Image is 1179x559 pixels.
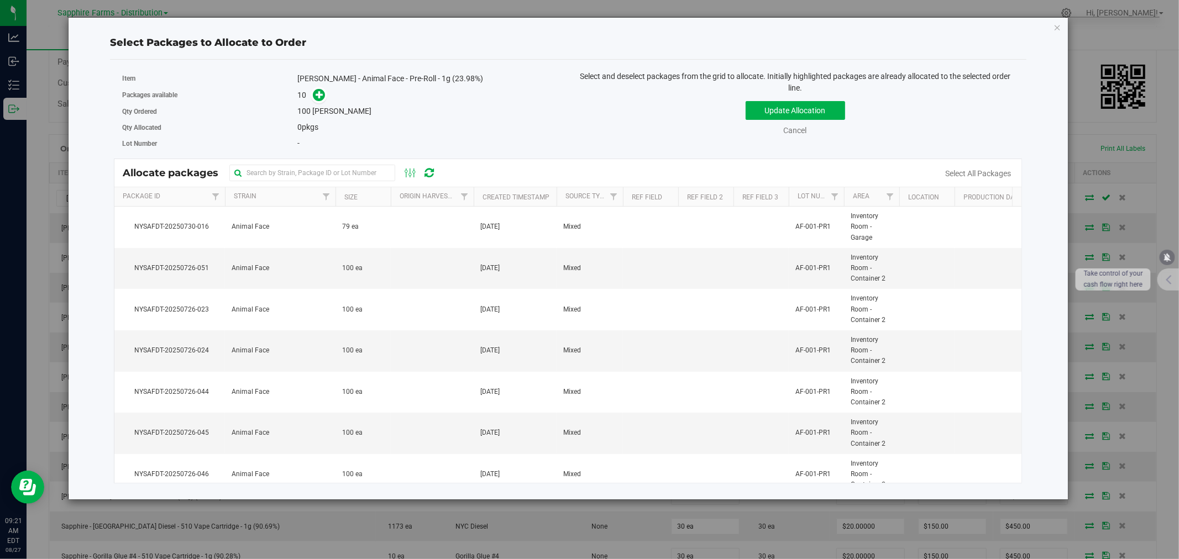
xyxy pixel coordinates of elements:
[563,428,581,438] span: Mixed
[881,187,899,206] a: Filter
[342,304,363,315] span: 100 ea
[563,387,581,397] span: Mixed
[297,139,300,147] span: -
[605,187,623,206] a: Filter
[229,165,395,181] input: Search by Strain, Package ID or Lot Number
[297,107,311,115] span: 100
[455,187,474,206] a: Filter
[345,193,358,201] a: Size
[853,192,870,200] a: Area
[795,345,831,356] span: AF-001-PR1
[317,187,336,206] a: Filter
[232,469,269,479] span: Animal Face
[632,193,663,201] a: Ref Field
[795,469,831,479] span: AF-001-PR1
[563,469,581,479] span: Mixed
[121,469,218,479] span: NYSAFDT-20250726-046
[563,222,581,232] span: Mixed
[122,139,297,149] label: Lot Number
[297,91,306,99] span: 10
[964,193,1023,201] a: Production Date
[400,192,456,200] a: Origin Harvests
[851,376,893,408] span: Inventory Room - Container 2
[121,387,218,397] span: NYSAFDT-20250726-044
[784,126,807,135] a: Cancel
[580,72,1010,92] span: Select and deselect packages from the grid to allocate. Initially highlighted packages are alread...
[563,304,581,315] span: Mixed
[743,193,779,201] a: Ref Field 3
[121,428,218,438] span: NYSAFDT-20250726-045
[480,263,500,273] span: [DATE]
[232,304,269,315] span: Animal Face
[232,345,269,356] span: Animal Face
[297,123,302,131] span: 0
[121,345,218,356] span: NYSAFDT-20250726-024
[480,222,500,232] span: [DATE]
[795,263,831,273] span: AF-001-PR1
[795,304,831,315] span: AF-001-PR1
[123,167,229,179] span: Allocate packages
[122,123,297,133] label: Qty Allocated
[121,222,218,232] span: NYSAFDT-20250730-016
[232,263,269,273] span: Animal Face
[342,263,363,273] span: 100 ea
[795,222,831,232] span: AF-001-PR1
[795,428,831,438] span: AF-001-PR1
[342,345,363,356] span: 100 ea
[232,428,269,438] span: Animal Face
[746,101,845,120] button: Update Allocation
[232,387,269,397] span: Animal Face
[342,428,363,438] span: 100 ea
[110,35,1026,50] div: Select Packages to Allocate to Order
[563,263,581,273] span: Mixed
[207,187,225,206] a: Filter
[851,211,893,243] span: Inventory Room - Garage
[342,469,363,479] span: 100 ea
[480,304,500,315] span: [DATE]
[851,335,893,367] span: Inventory Room - Container 2
[123,192,161,200] a: Package Id
[909,193,940,201] a: Location
[851,417,893,449] span: Inventory Room - Container 2
[826,187,844,206] a: Filter
[851,293,893,325] span: Inventory Room - Container 2
[312,107,371,115] span: [PERSON_NAME]
[480,469,500,479] span: [DATE]
[851,458,893,491] span: Inventory Room - Container 2
[851,252,893,284] span: Inventory Room - Container 2
[798,192,838,200] a: Lot Number
[234,192,257,200] a: Strain
[232,222,269,232] span: Animal Face
[121,304,218,315] span: NYSAFDT-20250726-023
[122,107,297,117] label: Qty Ordered
[297,123,318,131] span: pkgs
[342,387,363,397] span: 100 ea
[795,387,831,397] span: AF-001-PR1
[945,169,1011,178] a: Select All Packages
[122,90,297,100] label: Packages available
[11,471,44,504] iframe: Resource center
[122,73,297,83] label: Item
[480,387,500,397] span: [DATE]
[480,428,500,438] span: [DATE]
[121,263,218,273] span: NYSAFDT-20250726-051
[342,222,359,232] span: 79 ea
[566,192,609,200] a: Source Type
[563,345,581,356] span: Mixed
[480,345,500,356] span: [DATE]
[297,73,560,85] div: [PERSON_NAME] - Animal Face - Pre-Roll - 1g (23.98%)
[483,193,550,201] a: Created Timestamp
[688,193,724,201] a: Ref Field 2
